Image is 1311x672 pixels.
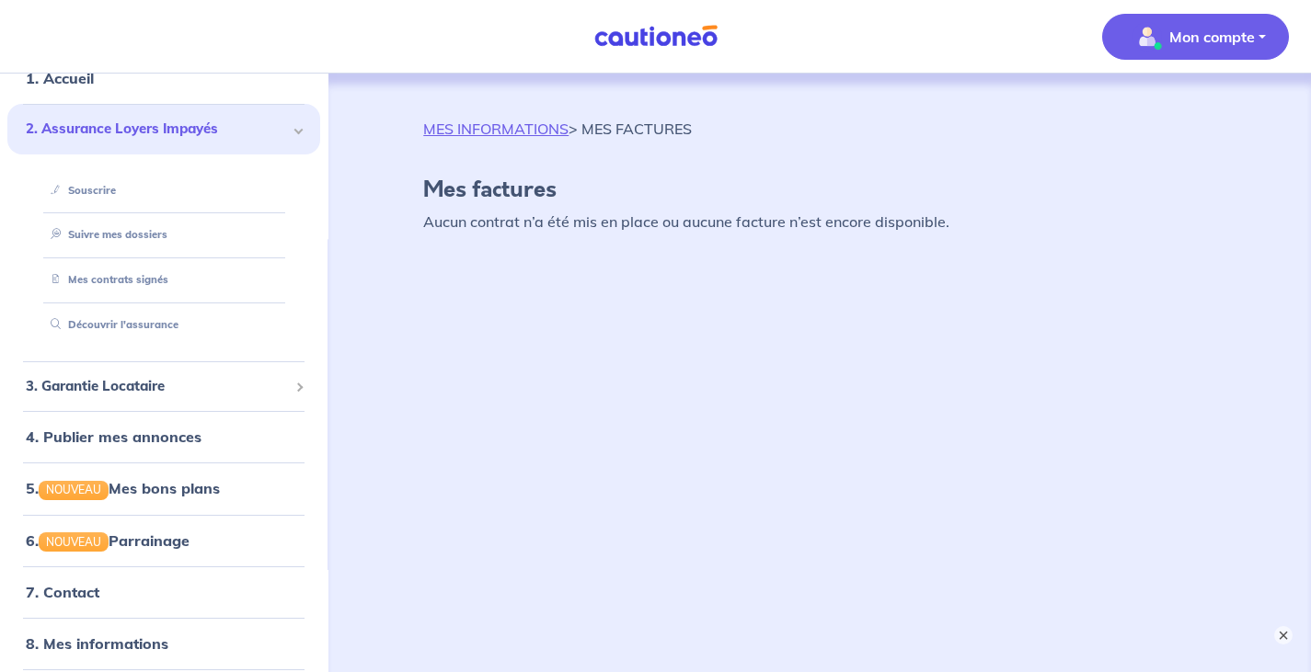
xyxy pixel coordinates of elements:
[7,574,320,610] div: 7. Contact
[7,104,320,154] div: 2. Assurance Loyers Impayés
[587,25,725,48] img: Cautioneo
[29,176,298,206] div: Souscrire
[423,177,1215,203] h4: Mes factures
[423,118,692,140] p: > MES FACTURES
[7,369,320,404] div: 3. Garantie Locataire
[26,531,190,550] a: 6.NOUVEAUParrainage
[26,479,220,497] a: 5.NOUVEAUMes bons plans
[7,522,320,559] div: 6.NOUVEAUParrainage
[423,120,569,138] a: MES INFORMATIONS
[29,310,298,340] div: Découvrir l'assurance
[423,211,1215,233] p: Aucun contrat n’a été mis en place ou aucune facture n’est encore disponible.
[29,265,298,295] div: Mes contrats signés
[43,228,167,241] a: Suivre mes dossiers
[7,60,320,97] div: 1. Accueil
[26,583,99,601] a: 7. Contact
[7,470,320,507] div: 5.NOUVEAUMes bons plans
[26,376,288,397] span: 3. Garantie Locataire
[1133,22,1162,51] img: illu_account_valid_menu.svg
[43,318,178,331] a: Découvrir l'assurance
[43,273,168,286] a: Mes contrats signés
[29,220,298,250] div: Suivre mes dossiers
[43,184,116,197] a: Souscrire
[1102,14,1289,60] button: illu_account_valid_menu.svgMon compte
[1274,626,1293,644] button: ×
[1169,26,1255,48] p: Mon compte
[26,427,201,446] a: 4. Publier mes annonces
[26,69,94,87] a: 1. Accueil
[26,119,288,140] span: 2. Assurance Loyers Impayés
[7,418,320,455] div: 4. Publier mes annonces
